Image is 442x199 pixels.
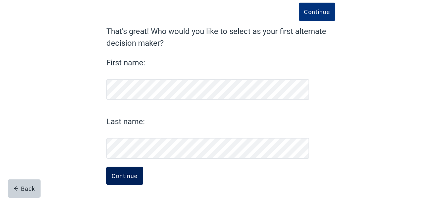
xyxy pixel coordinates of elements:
div: Continue [304,8,330,15]
div: Continue [112,173,138,179]
label: First name: [106,57,309,69]
div: Back [13,185,35,192]
span: arrow-left [13,186,19,191]
button: Continue [106,167,143,185]
button: Continue [299,3,335,21]
button: arrow-leftBack [8,179,41,198]
label: That's great! Who would you like to select as your first alternate decision maker? [106,25,335,49]
label: Last name: [106,116,309,127]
